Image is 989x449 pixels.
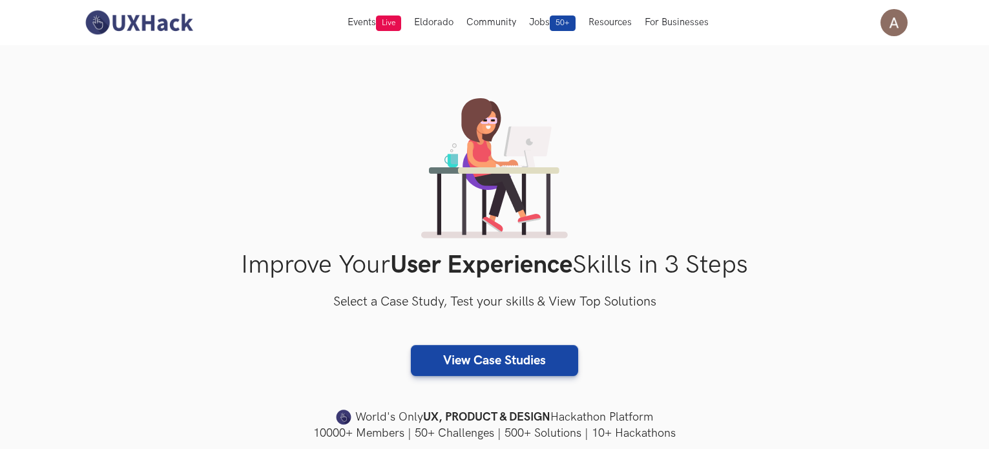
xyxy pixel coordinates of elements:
strong: UX, PRODUCT & DESIGN [423,408,550,426]
img: Your profile pic [880,9,908,36]
img: UXHack-logo.png [81,9,196,36]
h1: Improve Your Skills in 3 Steps [81,250,908,280]
img: lady working on laptop [421,98,568,238]
span: Live [376,16,401,31]
h3: Select a Case Study, Test your skills & View Top Solutions [81,292,908,313]
a: View Case Studies [411,345,578,376]
img: uxhack-favicon-image.png [336,409,351,426]
span: 50+ [550,16,576,31]
h4: World's Only Hackathon Platform [81,408,908,426]
h4: 10000+ Members | 50+ Challenges | 500+ Solutions | 10+ Hackathons [81,425,908,441]
strong: User Experience [390,250,572,280]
